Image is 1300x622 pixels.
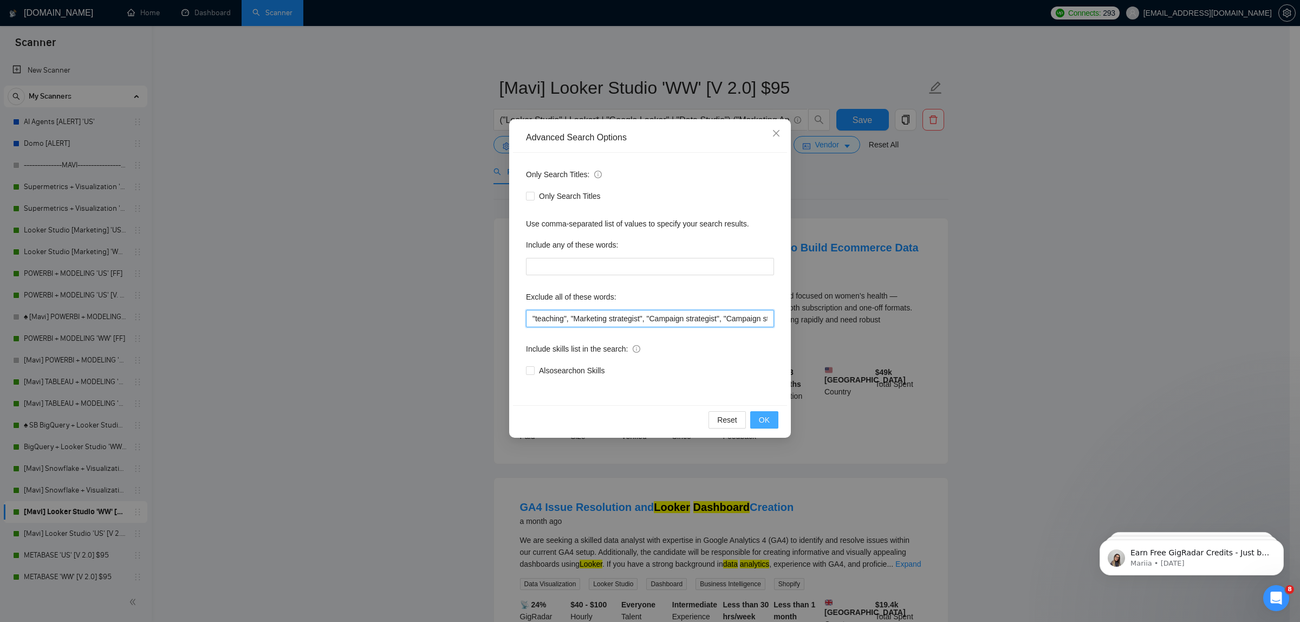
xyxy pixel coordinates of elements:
label: Include any of these words: [526,236,618,254]
button: Reset [708,411,746,429]
span: close [772,129,781,138]
span: Include skills list in the search: [526,343,640,355]
span: Reset [717,414,737,426]
iframe: Intercom notifications message [1083,517,1300,593]
span: Only Search Titles [535,190,605,202]
iframe: Intercom live chat [1263,585,1289,611]
button: OK [750,411,778,429]
span: 8 [1285,585,1294,594]
span: info-circle [633,345,640,353]
button: Close [762,119,791,148]
span: info-circle [594,171,602,178]
span: Also search on Skills [535,365,609,377]
span: OK [759,414,770,426]
label: Exclude all of these words: [526,288,616,306]
div: Use comma-separated list of values to specify your search results. [526,218,774,230]
span: Only Search Titles: [526,169,602,180]
div: Advanced Search Options [526,132,774,144]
